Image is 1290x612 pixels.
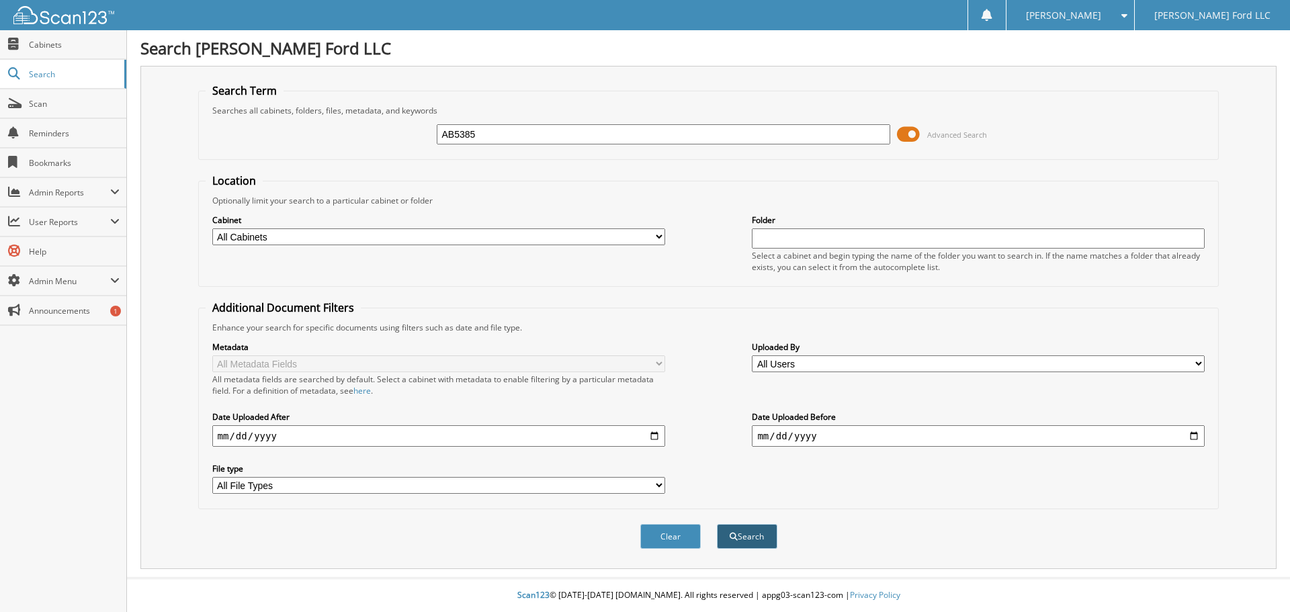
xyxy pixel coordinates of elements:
[212,374,665,396] div: All metadata fields are searched by default. Select a cabinet with metadata to enable filtering b...
[206,83,284,98] legend: Search Term
[353,385,371,396] a: here
[927,130,987,140] span: Advanced Search
[752,425,1205,447] input: end
[206,173,263,188] legend: Location
[752,250,1205,273] div: Select a cabinet and begin typing the name of the folder you want to search in. If the name match...
[29,246,120,257] span: Help
[752,411,1205,423] label: Date Uploaded Before
[29,69,118,80] span: Search
[110,306,121,316] div: 1
[127,579,1290,612] div: © [DATE]-[DATE] [DOMAIN_NAME]. All rights reserved | appg03-scan123-com |
[140,37,1277,59] h1: Search [PERSON_NAME] Ford LLC
[212,463,665,474] label: File type
[29,128,120,139] span: Reminders
[206,322,1212,333] div: Enhance your search for specific documents using filters such as date and file type.
[29,98,120,110] span: Scan
[29,187,110,198] span: Admin Reports
[212,411,665,423] label: Date Uploaded After
[1223,548,1290,612] iframe: Chat Widget
[206,105,1212,116] div: Searches all cabinets, folders, files, metadata, and keywords
[212,341,665,353] label: Metadata
[206,300,361,315] legend: Additional Document Filters
[717,524,777,549] button: Search
[640,524,701,549] button: Clear
[29,157,120,169] span: Bookmarks
[752,341,1205,353] label: Uploaded By
[13,6,114,24] img: scan123-logo-white.svg
[29,275,110,287] span: Admin Menu
[1154,11,1271,19] span: [PERSON_NAME] Ford LLC
[206,195,1212,206] div: Optionally limit your search to a particular cabinet or folder
[517,589,550,601] span: Scan123
[29,216,110,228] span: User Reports
[1026,11,1101,19] span: [PERSON_NAME]
[752,214,1205,226] label: Folder
[212,425,665,447] input: start
[29,305,120,316] span: Announcements
[850,589,900,601] a: Privacy Policy
[29,39,120,50] span: Cabinets
[212,214,665,226] label: Cabinet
